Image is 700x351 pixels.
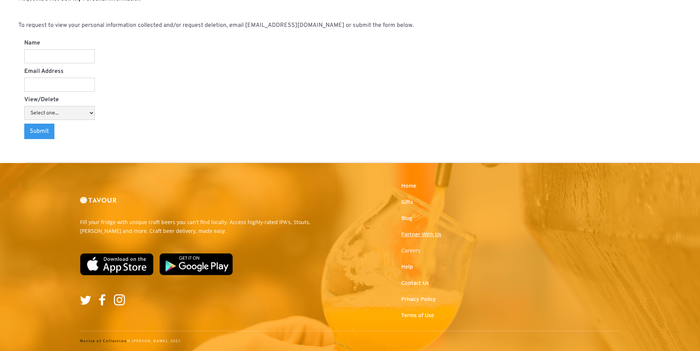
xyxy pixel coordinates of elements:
[401,247,420,254] a: Careers
[401,263,413,270] a: Help
[401,231,441,238] a: Partner With Us
[401,214,412,222] a: Blog
[24,95,95,104] label: View/Delete
[401,198,413,206] a: Gifts
[80,218,345,235] p: Fill your fridge with unique craft beers you can't find locally. Access highly-rated IPA's, Stout...
[24,39,95,139] form: View/delete my PI
[401,312,434,319] a: Terms of Use
[401,295,436,303] a: Privacy Policy
[24,39,95,47] label: Name
[401,279,429,287] a: Contact Us
[24,67,95,76] label: Email Address
[80,338,127,343] a: Notice of Collection
[401,182,416,189] a: Home
[80,338,620,344] div: © [PERSON_NAME], 2021.
[24,124,54,139] input: Submit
